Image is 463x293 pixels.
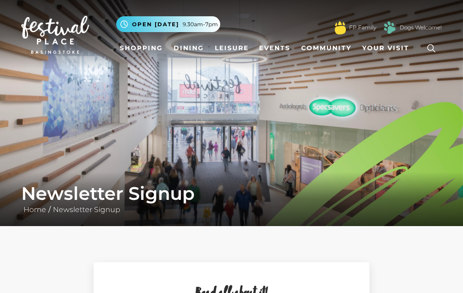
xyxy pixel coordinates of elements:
a: Dogs Welcome! [400,24,442,32]
a: Your Visit [359,40,417,57]
div: / [14,183,449,215]
a: Leisure [211,40,252,57]
a: FP Family [349,24,376,32]
button: Open [DATE] 9.30am-7pm [116,16,220,32]
a: Shopping [116,40,166,57]
a: Newsletter Signup [51,205,123,214]
h1: Newsletter Signup [21,183,442,204]
a: Dining [170,40,208,57]
span: Open [DATE] [132,20,179,28]
a: Home [21,205,48,214]
img: Festival Place Logo [21,16,89,54]
span: Your Visit [362,43,409,53]
span: 9.30am-7pm [183,20,218,28]
a: Events [255,40,294,57]
a: Community [298,40,355,57]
